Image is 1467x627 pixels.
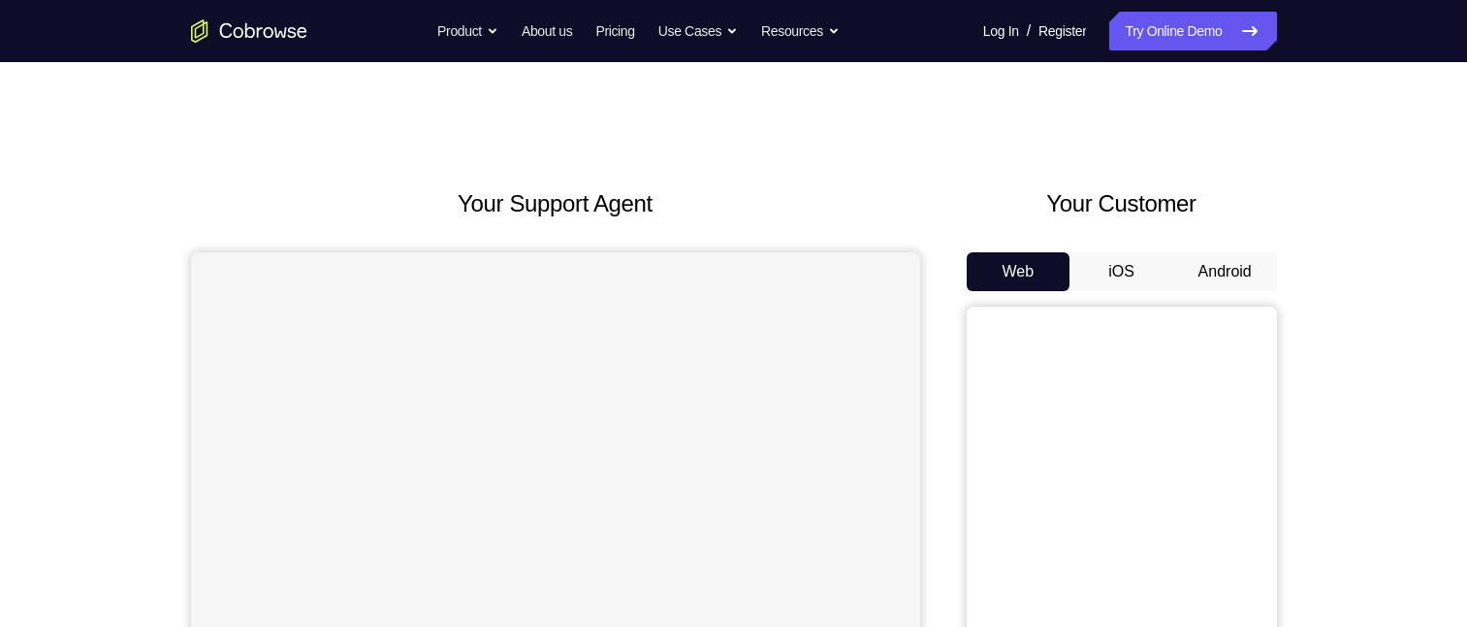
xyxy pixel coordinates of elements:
span: / [1027,19,1031,43]
button: Resources [761,12,840,50]
button: Use Cases [658,12,738,50]
button: Product [437,12,498,50]
a: About us [522,12,572,50]
button: Android [1173,252,1277,291]
h2: Your Support Agent [191,186,920,221]
a: Pricing [595,12,634,50]
a: Register [1038,12,1086,50]
a: Go to the home page [191,19,307,43]
a: Log In [983,12,1019,50]
a: Try Online Demo [1109,12,1276,50]
h2: Your Customer [967,186,1277,221]
button: Web [967,252,1070,291]
button: iOS [1069,252,1173,291]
